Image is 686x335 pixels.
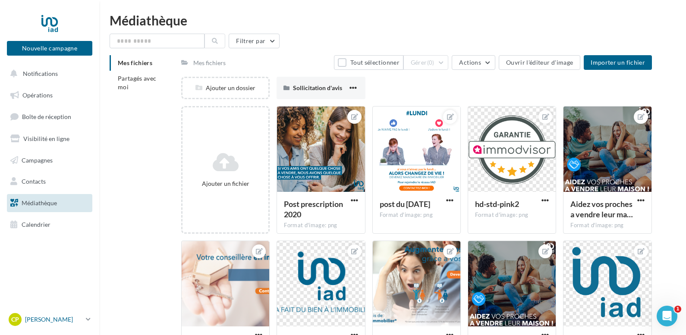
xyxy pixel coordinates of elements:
a: Médiathèque [5,194,94,212]
button: Actions [452,55,495,70]
a: Opérations [5,86,94,104]
span: Actions [459,59,481,66]
span: Calendrier [22,221,50,228]
span: Aidez vos proches a vendre leur maison [570,199,633,219]
button: Tout sélectionner [334,55,403,70]
span: Campagnes [22,156,53,163]
button: Importer un fichier [584,55,652,70]
a: Campagnes [5,151,94,169]
span: CP [11,315,19,324]
span: Notifications [23,70,58,77]
div: Médiathèque [110,14,676,27]
a: Contacts [5,172,94,191]
button: Filtrer par [229,34,280,48]
button: Ouvrir l'éditeur d'image [499,55,580,70]
p: [PERSON_NAME] [25,315,82,324]
span: post du lundi [380,199,430,209]
span: Boîte de réception [22,113,71,120]
a: Boîte de réception [5,107,94,126]
span: Post prescription 2020 [284,199,343,219]
button: Gérer(0) [403,55,449,70]
div: Ajouter un fichier [186,179,265,188]
span: Visibilité en ligne [23,135,69,142]
div: Mes fichiers [193,59,226,67]
div: Format d'image: png [475,211,549,219]
span: Médiathèque [22,199,57,207]
iframe: Intercom live chat [657,306,677,326]
div: Format d'image: png [570,222,644,229]
a: Visibilité en ligne [5,130,94,148]
span: 1 [674,306,681,313]
div: Format d'image: png [380,211,453,219]
a: CP [PERSON_NAME] [7,311,92,328]
span: hd-std-pink2 [475,199,519,209]
span: (0) [427,59,434,66]
a: Calendrier [5,216,94,234]
div: Ajouter un dossier [183,84,268,92]
button: Notifications [5,65,91,83]
span: Contacts [22,178,46,185]
span: Opérations [22,91,53,99]
span: Importer un fichier [591,59,645,66]
span: Sollicitation d'avis [293,84,342,91]
div: Format d'image: png [284,222,358,229]
span: Partagés avec moi [118,75,157,91]
span: Mes fichiers [118,59,152,66]
button: Nouvelle campagne [7,41,92,56]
